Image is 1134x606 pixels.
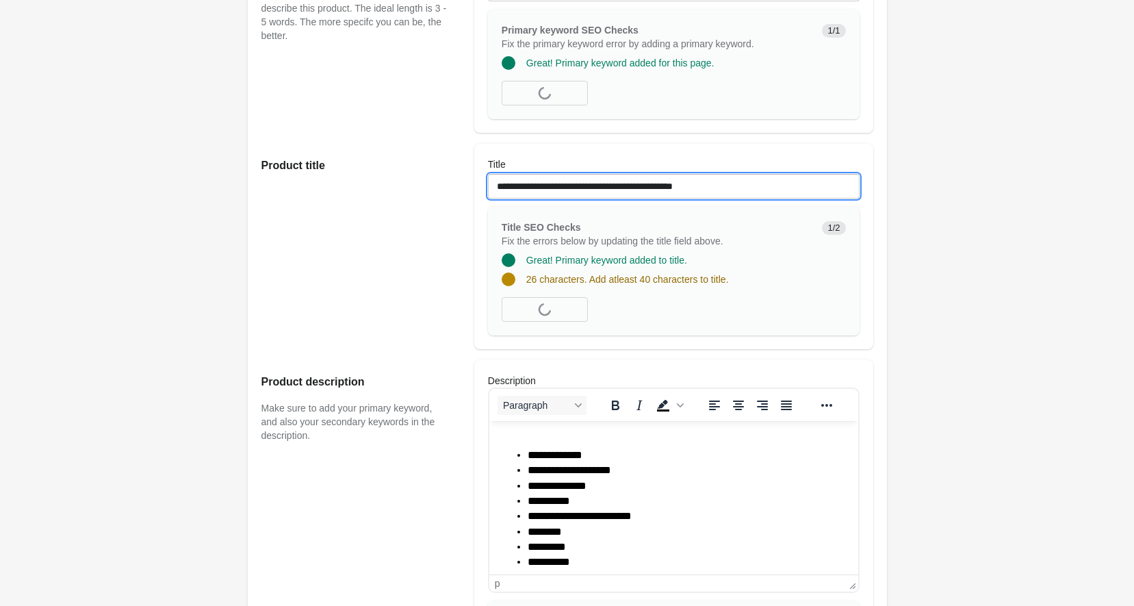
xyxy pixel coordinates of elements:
div: Background color [652,396,686,415]
h2: Product description [261,374,447,390]
iframe: Rich Text Area [489,421,858,575]
label: Title [488,157,506,171]
span: 1/2 [822,221,845,235]
span: Title SEO Checks [502,222,581,233]
div: Press the Up and Down arrow keys to resize the editor. [844,575,858,592]
button: Justify [775,396,798,415]
button: Align center [727,396,750,415]
button: Align left [703,396,726,415]
span: Great! Primary keyword added for this page. [526,58,714,68]
span: Paragraph [503,400,570,411]
div: p [495,578,500,589]
button: Italic [628,396,651,415]
h2: Product title [261,157,447,174]
p: Make sure to add your primary keyword, and also your secondary keywords in the description. [261,401,447,442]
button: Bold [604,396,627,415]
span: Primary keyword SEO Checks [502,25,639,36]
p: Fix the errors below by updating the title field above. [502,234,812,248]
button: Align right [751,396,774,415]
button: Reveal or hide additional toolbar items [815,396,838,415]
button: Blocks [498,396,587,415]
span: 26 characters. Add atleast 40 characters to title. [526,274,729,285]
span: Great! Primary keyword added to title. [526,255,687,266]
span: 1/1 [822,24,845,38]
p: Fix the primary keyword error by adding a primary keyword. [502,37,812,51]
